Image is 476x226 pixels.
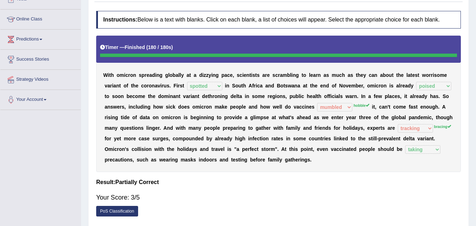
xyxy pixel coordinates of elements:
[336,72,339,78] b: u
[369,72,372,78] b: c
[271,83,274,88] b: d
[265,83,268,88] b: a
[313,72,316,78] b: a
[105,83,107,88] b: v
[234,93,236,99] b: e
[133,72,136,78] b: n
[383,72,386,78] b: b
[323,72,326,78] b: a
[249,83,252,88] b: A
[238,93,240,99] b: t
[112,93,115,99] b: s
[0,10,81,27] a: Online Class
[149,72,152,78] b: a
[198,93,199,99] b: t
[148,44,171,50] b: 180 / 180s
[270,93,272,99] b: e
[330,93,332,99] b: i
[237,72,240,78] b: s
[296,93,299,99] b: b
[213,72,216,78] b: n
[351,72,353,78] b: s
[272,72,275,78] b: s
[411,83,414,88] b: y
[363,72,366,78] b: y
[307,93,310,99] b: h
[169,72,173,78] b: o
[309,72,310,78] b: l
[120,72,124,78] b: m
[96,11,461,29] h4: Below is a text with blanks. Click on each blank, a list of choices will appear. Select the appro...
[275,72,278,78] b: c
[159,72,162,78] b: g
[267,93,269,99] b: r
[189,72,191,78] b: t
[292,93,296,99] b: u
[399,83,400,88] b: l
[157,83,160,88] b: v
[402,83,405,88] b: e
[376,83,379,88] b: c
[255,93,258,99] b: o
[178,83,180,88] b: r
[370,83,375,88] b: m
[168,93,170,99] b: i
[351,83,356,88] b: m
[164,93,168,99] b: m
[183,83,184,88] b: t
[152,83,155,88] b: n
[391,83,394,88] b: s
[287,72,290,78] b: b
[380,72,383,78] b: a
[315,83,317,88] b: e
[126,93,130,99] b: b
[280,83,284,88] b: o
[312,83,315,88] b: h
[323,83,326,88] b: n
[297,83,300,88] b: a
[280,72,283,78] b: a
[132,83,136,88] b: h
[205,93,208,99] b: e
[381,83,384,88] b: o
[412,72,415,78] b: e
[356,83,359,88] b: b
[118,93,121,99] b: o
[285,83,288,88] b: s
[293,72,296,78] b: n
[144,83,147,88] b: o
[332,83,335,88] b: o
[204,72,206,78] b: z
[257,83,260,88] b: c
[186,93,188,99] b: a
[246,93,249,99] b: n
[265,72,267,78] b: r
[126,83,128,88] b: f
[291,72,293,78] b: i
[116,83,119,88] b: n
[225,93,228,99] b: g
[167,83,169,88] b: s
[139,72,142,78] b: s
[252,72,255,78] b: s
[315,93,317,99] b: l
[346,83,348,88] b: v
[206,72,209,78] b: z
[389,72,392,78] b: u
[121,93,124,99] b: n
[128,72,130,78] b: r
[181,72,184,78] b: y
[150,93,153,99] b: h
[194,72,197,78] b: a
[339,72,342,78] b: c
[260,83,262,88] b: a
[0,50,81,67] a: Success Stories
[146,44,148,50] b: (
[318,93,321,99] b: h
[170,93,173,99] b: n
[217,93,221,99] b: n
[191,93,192,99] b: i
[209,72,211,78] b: y
[356,72,358,78] b: t
[153,93,155,99] b: e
